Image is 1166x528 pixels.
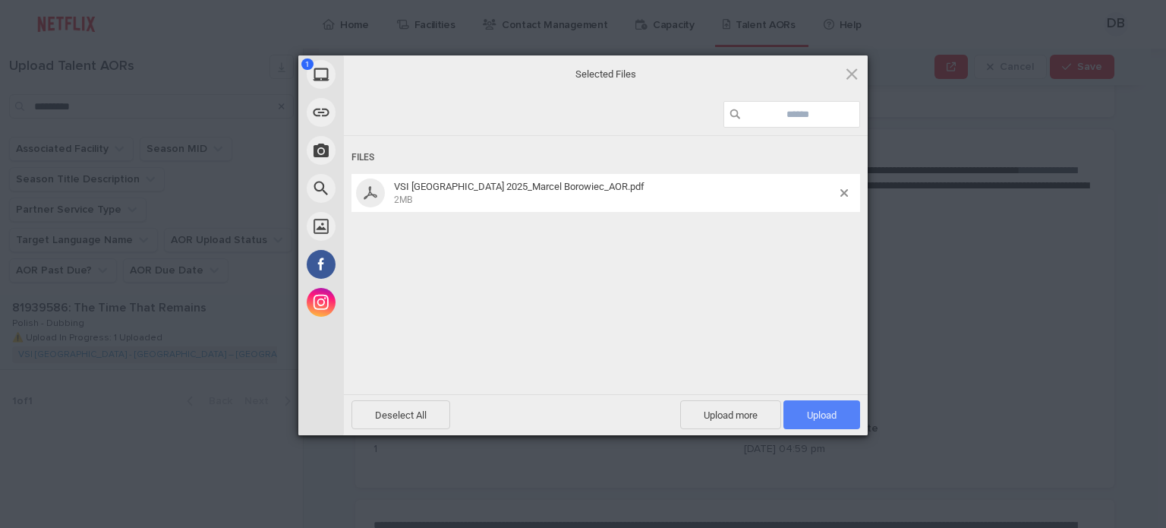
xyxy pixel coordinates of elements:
[783,400,860,429] span: Upload
[298,55,481,93] div: My Device
[394,194,412,205] span: 2MB
[454,67,758,81] span: Selected Files
[298,207,481,245] div: Unsplash
[807,409,837,421] span: Upload
[298,131,481,169] div: Take Photo
[389,181,840,206] span: VSI WARSAW_619 2025_Marcel Borowiec_AOR.pdf
[298,245,481,283] div: Facebook
[351,400,450,429] span: Deselect All
[301,58,314,70] span: 1
[843,65,860,82] span: Click here or hit ESC to close picker
[298,283,481,321] div: Instagram
[298,169,481,207] div: Web Search
[298,93,481,131] div: Link (URL)
[394,181,644,192] span: VSI [GEOGRAPHIC_DATA] 2025_Marcel Borowiec_AOR.pdf
[680,400,781,429] span: Upload more
[351,144,860,172] div: Files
